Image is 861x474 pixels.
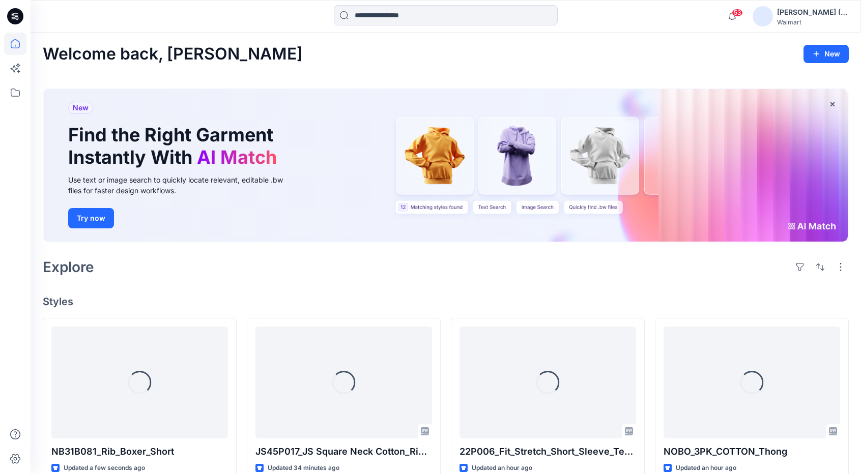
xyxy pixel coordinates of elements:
p: NB31B081_Rib_Boxer_Short [51,445,228,459]
div: Use text or image search to quickly locate relevant, editable .bw files for faster design workflows. [68,174,297,196]
button: Try now [68,208,114,228]
span: AI Match [197,146,277,168]
p: Updated an hour ago [472,463,532,473]
p: Updated an hour ago [676,463,736,473]
p: 22P006_Fit_Stretch_Short_Sleeve_Tee_Shirt [460,445,636,459]
p: Updated a few seconds ago [64,463,145,473]
p: Updated 34 minutes ago [268,463,339,473]
div: Walmart [777,18,848,26]
h1: Find the Right Garment Instantly With [68,124,282,168]
button: New [803,45,849,63]
div: [PERSON_NAME] (Delta Galil) [777,6,848,18]
img: avatar [753,6,773,26]
p: NOBO_3PK_COTTON_Thong [664,445,840,459]
h4: Styles [43,295,849,308]
h2: Welcome back, [PERSON_NAME] [43,45,303,64]
p: JS45P017_JS Square Neck Cotton_Rib_Onesie [255,445,432,459]
span: 53 [732,9,743,17]
h2: Explore [43,259,94,275]
span: New [73,102,89,114]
